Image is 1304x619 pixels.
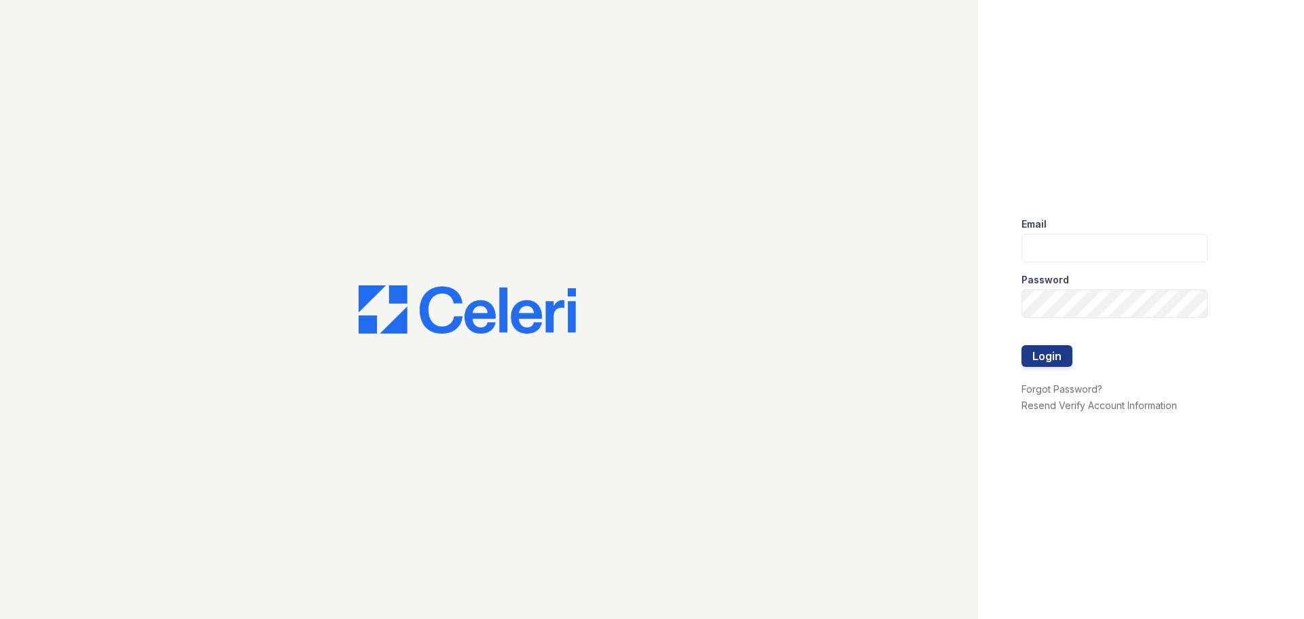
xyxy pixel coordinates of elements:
[1021,383,1102,395] a: Forgot Password?
[1021,273,1069,287] label: Password
[1021,345,1072,367] button: Login
[1021,217,1047,231] label: Email
[359,285,576,334] img: CE_Logo_Blue-a8612792a0a2168367f1c8372b55b34899dd931a85d93a1a3d3e32e68fde9ad4.png
[1021,400,1177,411] a: Resend Verify Account Information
